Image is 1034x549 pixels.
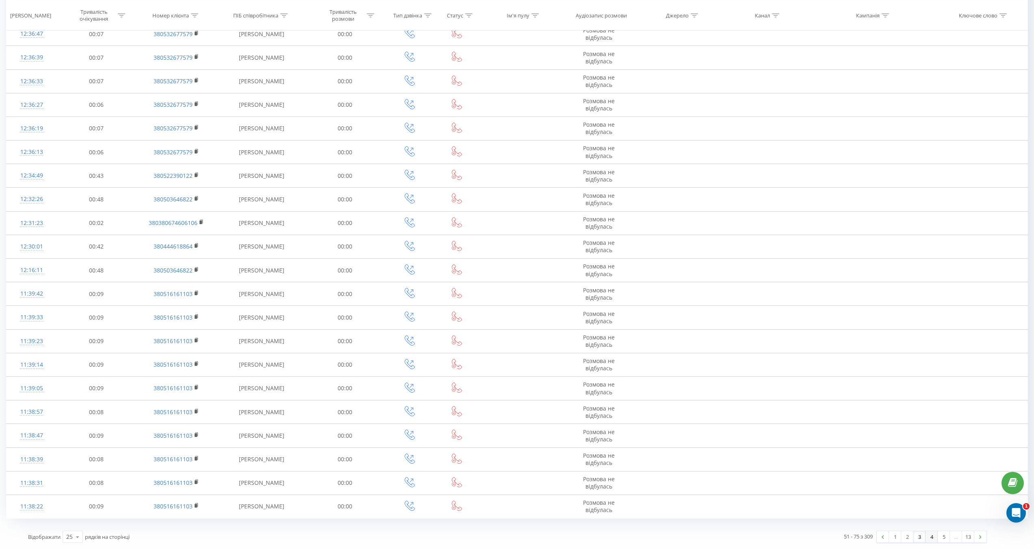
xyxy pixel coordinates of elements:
[154,408,193,416] a: 380516161103
[154,195,193,203] a: 380503646822
[57,46,136,69] td: 00:07
[306,69,384,93] td: 00:00
[154,77,193,85] a: 380532677579
[154,266,193,274] a: 380503646822
[57,140,136,164] td: 00:06
[217,424,306,447] td: [PERSON_NAME]
[15,168,49,184] div: 12:34:49
[306,329,384,353] td: 00:00
[28,533,61,540] span: Відображати
[57,235,136,258] td: 00:42
[583,168,615,183] span: Розмова не відбулась
[306,400,384,424] td: 00:00
[57,69,136,93] td: 00:07
[306,447,384,471] td: 00:00
[666,12,689,19] div: Джерело
[583,97,615,112] span: Розмова не відбулась
[938,531,950,543] a: 5
[57,188,136,211] td: 00:48
[154,455,193,463] a: 380516161103
[72,9,116,22] div: Тривалість очікування
[306,306,384,329] td: 00:00
[306,117,384,140] td: 00:00
[576,12,627,19] div: Аудіозапис розмови
[233,12,278,19] div: ПІБ співробітника
[583,262,615,277] span: Розмова не відбулась
[15,380,49,396] div: 11:39:05
[15,215,49,231] div: 12:31:23
[154,313,193,321] a: 380516161103
[154,479,193,486] a: 380516161103
[583,475,615,490] span: Розмова не відбулась
[217,447,306,471] td: [PERSON_NAME]
[583,499,615,514] span: Розмова не відбулась
[15,262,49,278] div: 12:16:11
[217,211,306,235] td: [PERSON_NAME]
[755,12,770,19] div: Канал
[583,286,615,301] span: Розмова не відбулась
[15,452,49,467] div: 11:38:39
[154,337,193,345] a: 380516161103
[57,447,136,471] td: 00:08
[15,144,49,160] div: 12:36:13
[217,69,306,93] td: [PERSON_NAME]
[15,475,49,491] div: 11:38:31
[152,12,189,19] div: Номер клієнта
[154,361,193,368] a: 380516161103
[306,140,384,164] td: 00:00
[583,144,615,159] span: Розмова не відбулась
[844,532,873,540] div: 51 - 75 з 309
[217,22,306,46] td: [PERSON_NAME]
[57,353,136,376] td: 00:09
[217,282,306,306] td: [PERSON_NAME]
[154,54,193,61] a: 380532677579
[217,235,306,258] td: [PERSON_NAME]
[962,531,974,543] a: 13
[154,124,193,132] a: 380532677579
[1006,503,1026,523] iframe: Intercom live chat
[217,46,306,69] td: [PERSON_NAME]
[15,97,49,113] div: 12:36:27
[217,306,306,329] td: [PERSON_NAME]
[154,101,193,108] a: 380532677579
[217,259,306,282] td: [PERSON_NAME]
[306,259,384,282] td: 00:00
[217,400,306,424] td: [PERSON_NAME]
[217,117,306,140] td: [PERSON_NAME]
[583,239,615,254] span: Розмова не відбулась
[154,432,193,439] a: 380516161103
[583,380,615,396] span: Розмова не відбулась
[15,357,49,373] div: 11:39:14
[57,329,136,353] td: 00:09
[583,333,615,348] span: Розмова не відбулась
[583,310,615,325] span: Розмова не відбулась
[149,219,197,227] a: 380380674606106
[15,26,49,42] div: 12:36:47
[306,424,384,447] td: 00:00
[10,12,51,19] div: [PERSON_NAME]
[15,428,49,443] div: 11:38:47
[306,495,384,518] td: 00:00
[217,376,306,400] td: [PERSON_NAME]
[154,502,193,510] a: 380516161103
[306,471,384,495] td: 00:00
[306,93,384,117] td: 00:00
[306,235,384,258] td: 00:00
[217,140,306,164] td: [PERSON_NAME]
[583,192,615,207] span: Розмова не відбулась
[583,357,615,372] span: Розмова не відбулась
[889,531,901,543] a: 1
[57,495,136,518] td: 00:09
[950,531,962,543] div: …
[217,188,306,211] td: [PERSON_NAME]
[913,531,926,543] a: 3
[306,376,384,400] td: 00:00
[217,471,306,495] td: [PERSON_NAME]
[57,22,136,46] td: 00:07
[217,495,306,518] td: [PERSON_NAME]
[1023,503,1030,510] span: 1
[583,215,615,230] span: Розмова не відбулась
[856,12,880,19] div: Кампанія
[57,471,136,495] td: 00:08
[15,121,49,136] div: 12:36:19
